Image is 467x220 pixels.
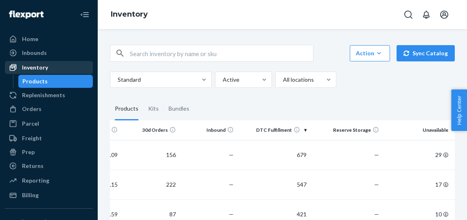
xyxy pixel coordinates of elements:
[22,120,39,128] div: Parcel
[111,10,148,19] a: Inventory
[350,45,390,61] button: Action
[382,170,455,199] td: 17
[5,102,93,115] a: Orders
[169,98,189,120] div: Bundles
[237,120,309,140] th: DTC Fulfillment
[310,120,382,140] th: Reserve Storage
[5,117,93,130] a: Parcel
[237,140,309,170] td: 679
[374,181,379,188] span: —
[121,170,179,199] td: 222
[5,46,93,59] a: Inbounds
[418,7,434,23] button: Open notifications
[103,151,118,158] span: $8.09
[77,7,93,23] button: Close Navigation
[382,120,455,140] th: Unavailable
[148,98,159,120] div: Kits
[5,61,93,74] a: Inventory
[22,176,49,185] div: Reporting
[22,191,39,199] div: Billing
[22,63,48,72] div: Inventory
[22,162,44,170] div: Returns
[229,181,234,188] span: —
[9,11,44,19] img: Flexport logo
[400,7,417,23] button: Open Search Box
[5,132,93,145] a: Freight
[397,45,455,61] button: Sync Catalog
[130,45,313,61] input: Search inventory by name or sku
[5,33,93,46] a: Home
[5,159,93,172] a: Returns
[356,49,384,57] div: Action
[5,189,93,202] a: Billing
[282,76,283,84] input: All locations
[121,120,179,140] th: 30d Orders
[22,77,48,85] div: Products
[103,181,118,188] span: $9.15
[117,76,118,84] input: Standard
[22,35,38,43] div: Home
[22,148,35,156] div: Prep
[22,91,65,99] div: Replenishments
[22,105,42,113] div: Orders
[121,140,179,170] td: 156
[5,174,93,187] a: Reporting
[103,211,118,218] span: $8.59
[22,49,47,57] div: Inbounds
[5,89,93,102] a: Replenishments
[436,7,452,23] button: Open account menu
[18,75,93,88] a: Products
[382,140,455,170] td: 29
[115,98,138,120] div: Products
[222,76,223,84] input: Active
[229,211,234,218] span: —
[374,211,379,218] span: —
[104,3,154,26] ol: breadcrumbs
[451,89,467,131] button: Help Center
[179,120,237,140] th: Inbound
[5,146,93,159] a: Prep
[374,151,379,158] span: —
[229,151,234,158] span: —
[22,134,42,142] div: Freight
[237,170,309,199] td: 547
